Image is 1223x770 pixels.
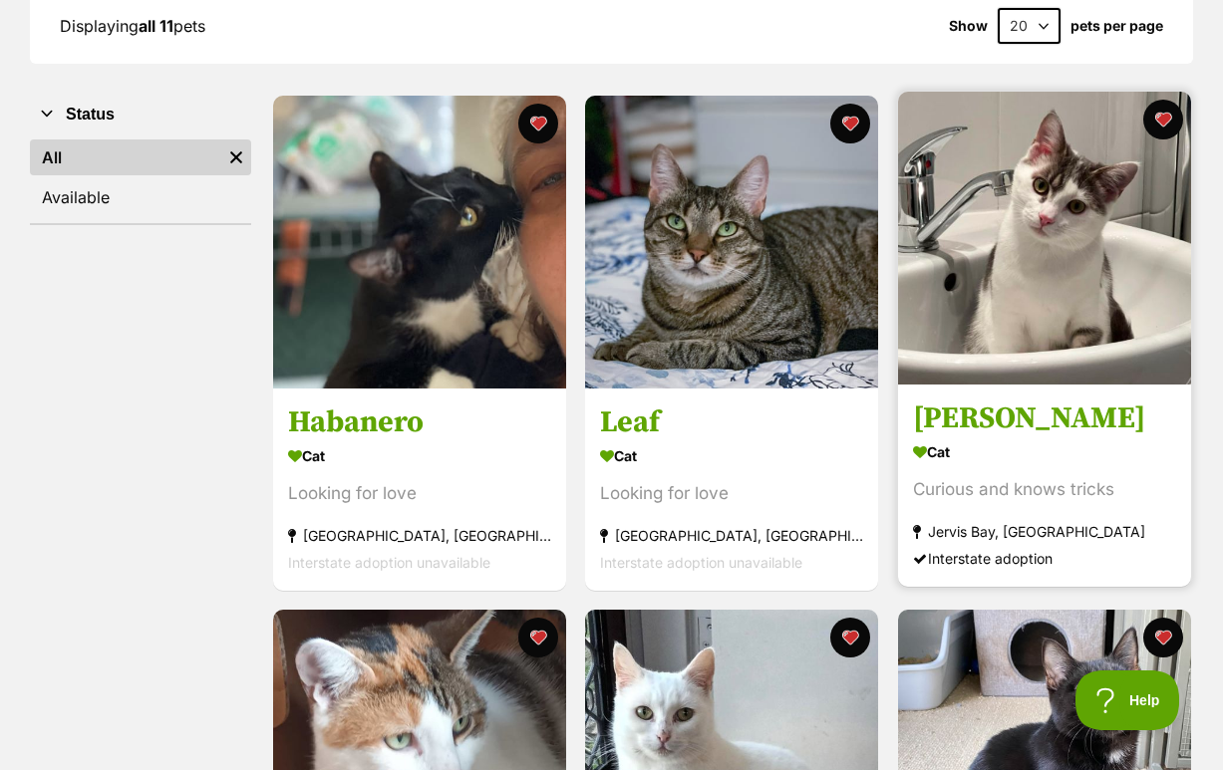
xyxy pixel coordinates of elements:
button: Status [30,102,251,128]
div: Interstate adoption [913,545,1176,572]
div: Curious and knows tricks [913,476,1176,503]
div: Status [30,135,251,223]
button: favourite [831,104,871,143]
h3: Habanero [288,403,551,441]
iframe: Help Scout Beacon - Open [1075,670,1183,730]
button: favourite [1143,100,1183,139]
div: Cat [600,441,863,470]
button: favourite [518,618,558,657]
div: [GEOGRAPHIC_DATA], [GEOGRAPHIC_DATA] [600,522,863,549]
strong: all 11 [139,16,173,36]
a: Remove filter [221,139,251,175]
span: Show [949,18,988,34]
a: Available [30,179,251,215]
a: Habanero Cat Looking for love [GEOGRAPHIC_DATA], [GEOGRAPHIC_DATA] Interstate adoption unavailabl... [273,388,566,591]
h3: Leaf [600,403,863,441]
div: Cat [913,437,1176,466]
img: Leaf [585,96,878,388]
button: favourite [518,104,558,143]
label: pets per page [1070,18,1163,34]
span: Interstate adoption unavailable [600,554,802,571]
a: [PERSON_NAME] Cat Curious and knows tricks Jervis Bay, [GEOGRAPHIC_DATA] Interstate adoption favo... [898,385,1191,587]
div: Cat [288,441,551,470]
img: Habanero [273,96,566,388]
div: Jervis Bay, [GEOGRAPHIC_DATA] [913,518,1176,545]
a: Leaf Cat Looking for love [GEOGRAPHIC_DATA], [GEOGRAPHIC_DATA] Interstate adoption unavailable fa... [585,388,878,591]
div: Looking for love [288,480,551,507]
h3: [PERSON_NAME] [913,399,1176,437]
span: Displaying pets [60,16,205,36]
div: Looking for love [600,480,863,507]
img: Georgie [898,92,1191,385]
button: favourite [831,618,871,657]
div: [GEOGRAPHIC_DATA], [GEOGRAPHIC_DATA] [288,522,551,549]
button: favourite [1143,618,1183,657]
span: Interstate adoption unavailable [288,554,490,571]
a: All [30,139,221,175]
